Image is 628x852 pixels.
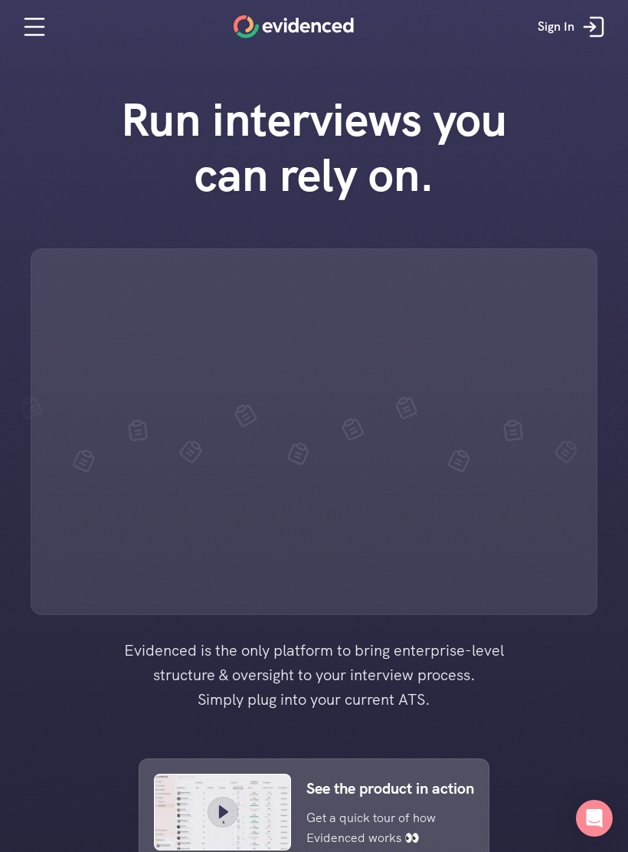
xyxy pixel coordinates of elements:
a: Home [234,15,354,38]
p: Sign In [538,17,574,37]
div: Open Intercom Messenger [576,800,613,837]
h1: Run interviews you can rely on. [96,92,532,202]
h4: Evidenced is the only platform to bring enterprise-level structure & oversight to your interview ... [100,638,528,712]
p: See the product in action [306,776,474,801]
p: Get a quick tour of how Evidenced works 👀 [306,808,451,847]
a: Sign In [526,4,620,50]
